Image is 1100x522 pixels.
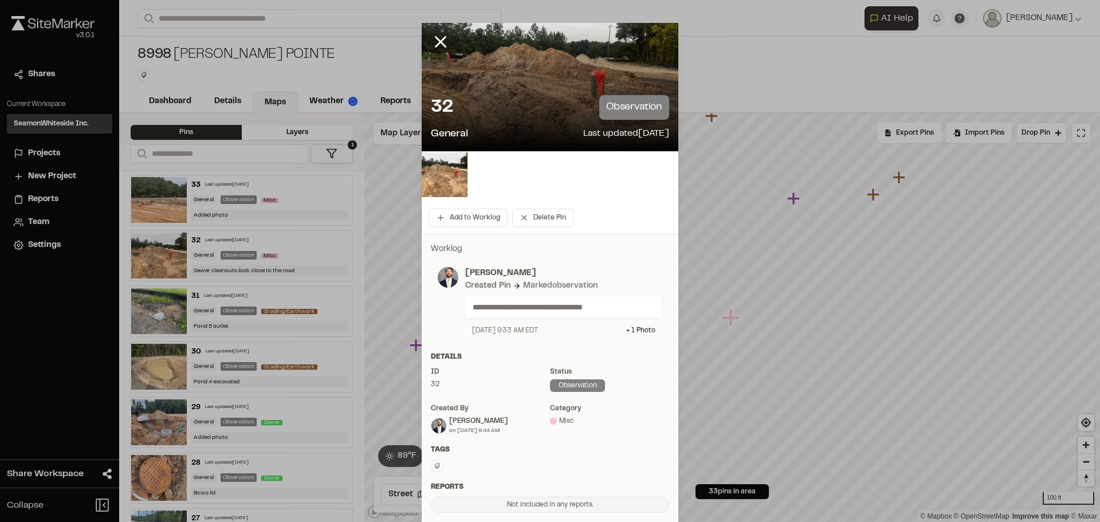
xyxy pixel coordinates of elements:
div: observation [550,379,605,392]
p: Last updated [DATE] [583,127,669,142]
p: observation [599,95,669,120]
button: Add to Worklog [429,209,508,227]
div: Status [550,367,669,377]
p: [PERSON_NAME] [465,267,662,280]
p: General [431,127,468,142]
div: 32 [431,379,550,390]
div: Misc [550,416,669,426]
div: Marked observation [523,280,598,292]
div: category [550,403,669,414]
div: ID [431,367,550,377]
button: Delete Pin [512,209,573,227]
img: photo [438,267,458,288]
div: Reports [431,482,669,492]
div: Details [431,352,669,362]
p: Worklog [431,243,669,256]
p: 32 [431,96,453,119]
img: file [422,151,467,197]
button: Edit Tags [431,460,443,472]
div: [PERSON_NAME] [449,416,508,426]
img: Douglas Jennings [431,418,446,433]
div: Not included in any reports. [431,497,669,513]
div: Tags [431,445,669,455]
div: Created by [431,403,550,414]
div: [DATE] 9:33 AM EDT [472,325,538,336]
div: on [DATE] 9:44 AM [449,426,508,435]
div: Created Pin [465,280,510,292]
div: + 1 Photo [626,325,655,336]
